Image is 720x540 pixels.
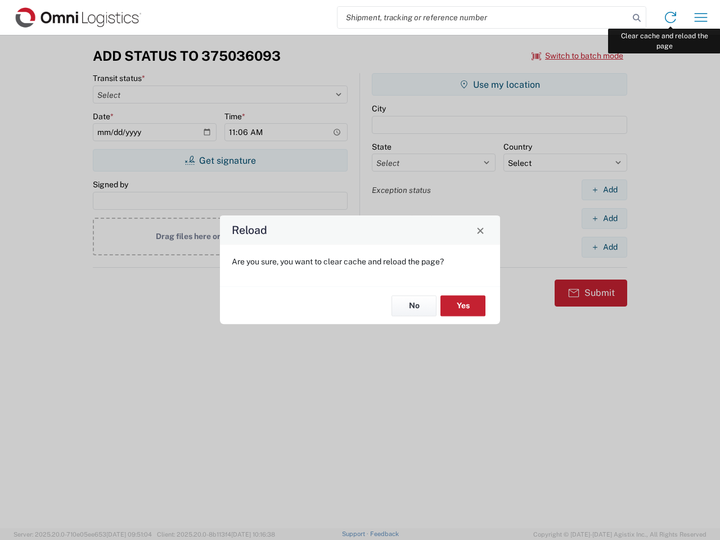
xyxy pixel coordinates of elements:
button: Yes [440,295,485,316]
input: Shipment, tracking or reference number [337,7,629,28]
button: No [391,295,436,316]
button: Close [472,222,488,238]
h4: Reload [232,222,267,238]
p: Are you sure, you want to clear cache and reload the page? [232,256,488,267]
